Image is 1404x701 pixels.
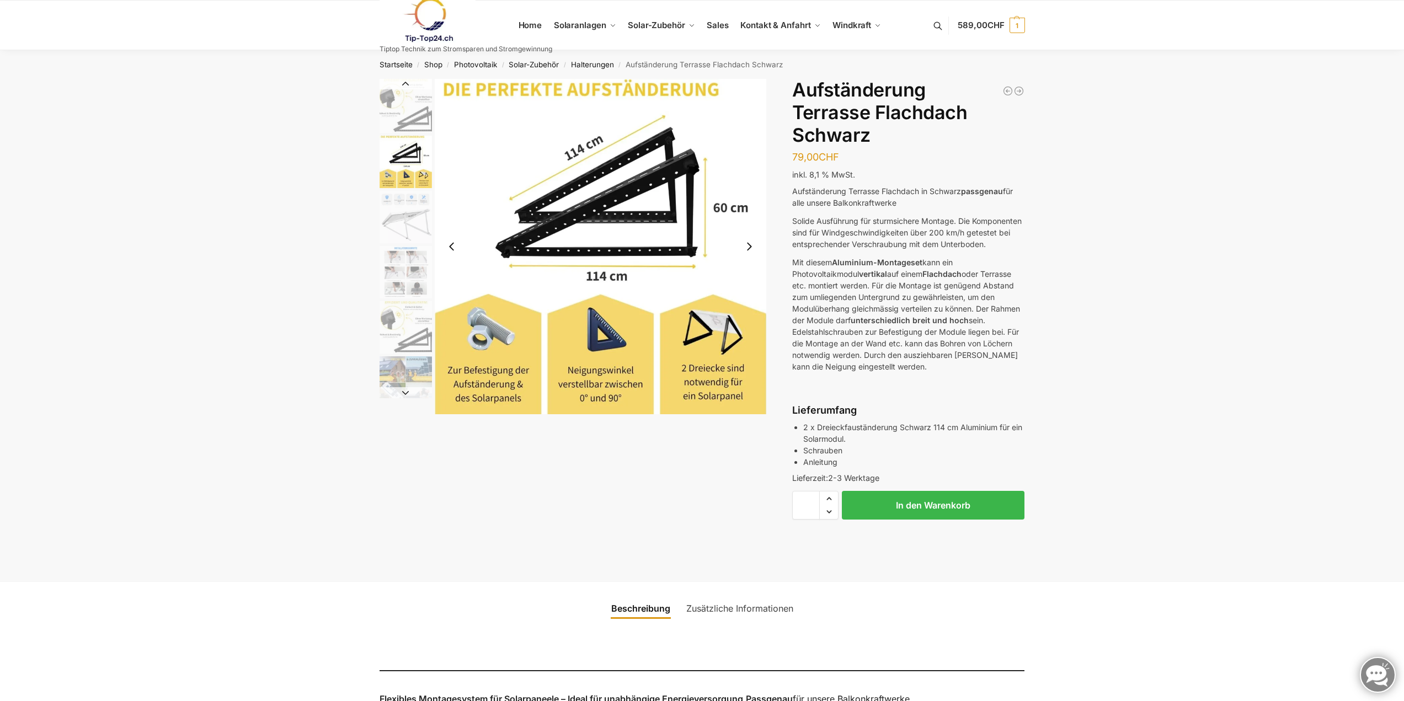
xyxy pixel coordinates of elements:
strong: Aluminium-Montageset [832,258,922,267]
strong: vertikal [859,269,887,279]
span: Solar-Zubehör [628,20,685,30]
p: Solide Ausführung für sturmsichere Montage. Die Komponenten sind für Windgeschwindigkeiten über 2... [792,215,1024,250]
img: Aufständerung Solarpaneele Schwarz [380,79,432,133]
img: Aufständerung Solarpaneele Schwarz [380,136,432,188]
a: Solar-Zubehör [623,1,700,50]
li: 6 / 6 [377,355,432,410]
a: Startseite [380,60,413,69]
span: 589,00 [958,20,1004,30]
a: Shop [424,60,442,69]
a: Sandsack ideal für Solarmodule und Zelte [1013,85,1024,97]
span: Solaranlagen [554,20,606,30]
li: 3 / 6 [377,189,432,244]
p: Tiptop Technik zum Stromsparen und Stromgewinnung [380,46,552,52]
span: / [559,61,570,69]
strong: Flachdach [922,269,962,279]
span: CHF [819,151,839,163]
a: Halterungen [571,60,614,69]
img: Aufständerung Solarpaneele Schwarz [380,356,432,409]
a: Solaranlagen [549,1,620,50]
li: 2 / 6 [377,134,432,189]
h4: Lieferumfang [792,403,1024,417]
li: 2 / 6 [435,79,767,414]
strong: passgenau [961,186,1003,196]
button: Next slide [380,387,432,398]
a: Solar-Zubehör [509,60,559,69]
li: 5 / 6 [377,299,432,355]
button: In den Warenkorb [842,491,1024,520]
a: Beschreibung [605,595,677,622]
span: CHF [987,20,1005,30]
p: Aufständerung Terrasse Flachdach in Schwarz für alle unsere Balkonkraftwerke [792,185,1024,208]
span: 2-3 Werktage [828,473,879,483]
a: 589,00CHF 1 [958,9,1024,42]
p: Mit diesem kann ein Photovoltaikmodul auf einem oder Terrasse etc. montiert werden. Für die Monta... [792,256,1024,372]
a: Balkonhaken für Solarmodule - Eckig [1002,85,1013,97]
span: Increase quantity [820,491,838,506]
li: Schrauben [803,445,1024,456]
span: Windkraft [832,20,871,30]
span: 1 [1010,18,1025,33]
a: Zusätzliche Informationen [680,595,800,622]
img: Aufständerung Solarpaneele Schwarz [435,79,767,414]
img: Aufständerung Solarpaneele Schwarz [380,301,432,354]
button: Next slide [738,235,761,258]
li: 1 / 6 [377,79,432,134]
span: inkl. 8,1 % MwSt. [792,170,855,179]
strong: unterschiedlich breit und hoch [851,315,969,325]
input: Produktmenge [792,491,820,520]
span: / [413,61,424,69]
a: Sales [702,1,733,50]
bdi: 79,00 [792,151,839,163]
h1: Aufständerung Terrasse Flachdach Schwarz [792,79,1024,146]
a: Photovoltaik [454,60,497,69]
li: 2 x Dreieckfauständerung Schwarz 114 cm Aluminium für ein Solarmodul. [803,421,1024,445]
span: / [614,61,626,69]
nav: Breadcrumb [360,50,1044,79]
img: Montageanleitung [380,246,432,298]
li: 4 / 6 [377,244,432,299]
li: Anleitung [803,456,1024,468]
span: Kontakt & Anfahrt [740,20,810,30]
a: Kontakt & Anfahrt [736,1,825,50]
span: Reduce quantity [820,505,838,519]
button: Previous slide [440,235,463,258]
img: Flexibles Montagesystem für Solarpaneele, Flachdach, Garten, Terrasse [380,191,432,243]
span: Sales [707,20,729,30]
span: / [497,61,509,69]
iframe: Sicherer Rahmen für schnelle Bezahlvorgänge [790,526,1027,557]
span: Lieferzeit: [792,473,879,483]
span: / [442,61,454,69]
a: Windkraft [828,1,886,50]
button: Previous slide [380,78,432,89]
